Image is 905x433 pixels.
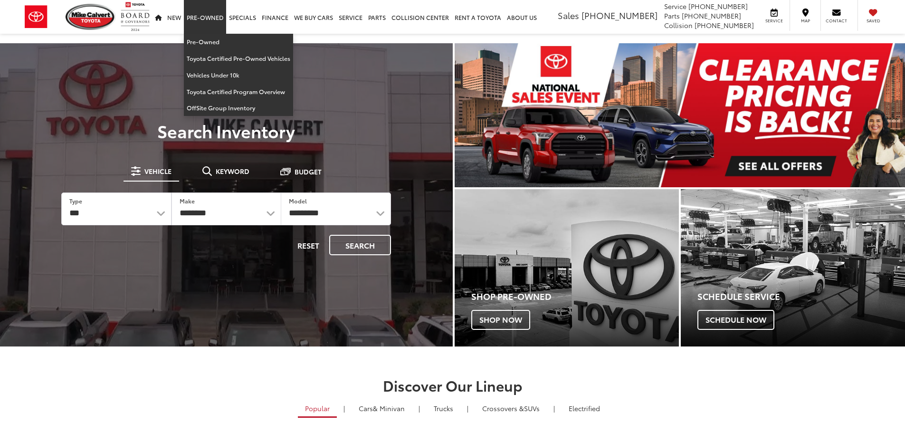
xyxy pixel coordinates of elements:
label: Model [289,197,307,205]
a: OffSite Group Inventory [184,100,293,116]
span: Saved [863,18,884,24]
span: & Minivan [373,404,405,413]
span: [PHONE_NUMBER] [688,1,748,11]
span: Service [664,1,686,11]
img: Mike Calvert Toyota [66,4,116,30]
span: Collision [664,20,693,30]
li: | [416,404,422,413]
span: Sales [558,9,579,21]
span: [PHONE_NUMBER] [682,11,741,20]
a: Cars [352,400,412,416]
span: Vehicle [144,168,171,174]
a: Schedule Service Schedule Now [681,189,905,346]
a: Toyota Certified Program Overview [184,84,293,100]
span: Shop Now [471,310,530,330]
span: Keyword [216,168,249,174]
h4: Schedule Service [697,292,905,301]
h2: Discover Our Lineup [118,377,788,393]
label: Type [69,197,82,205]
span: [PHONE_NUMBER] [695,20,754,30]
span: Parts [664,11,680,20]
span: Contact [826,18,847,24]
li: | [341,404,347,413]
h3: Search Inventory [40,121,413,140]
label: Make [180,197,195,205]
span: Map [795,18,816,24]
button: Reset [289,235,327,255]
h4: Shop Pre-Owned [471,292,679,301]
a: Vehicles Under 10k [184,67,293,84]
a: Electrified [562,400,607,416]
a: Toyota Certified Pre-Owned Vehicles [184,50,293,67]
button: Search [329,235,391,255]
span: [PHONE_NUMBER] [581,9,657,21]
span: Service [763,18,785,24]
span: Budget [295,168,322,175]
li: | [465,404,471,413]
a: Popular [298,400,337,418]
a: Shop Pre-Owned Shop Now [455,189,679,346]
a: Pre-Owned [184,34,293,50]
div: Toyota [455,189,679,346]
a: Trucks [427,400,460,416]
a: SUVs [475,400,547,416]
span: Schedule Now [697,310,774,330]
div: Toyota [681,189,905,346]
span: Crossovers & [482,404,524,413]
li: | [551,404,557,413]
